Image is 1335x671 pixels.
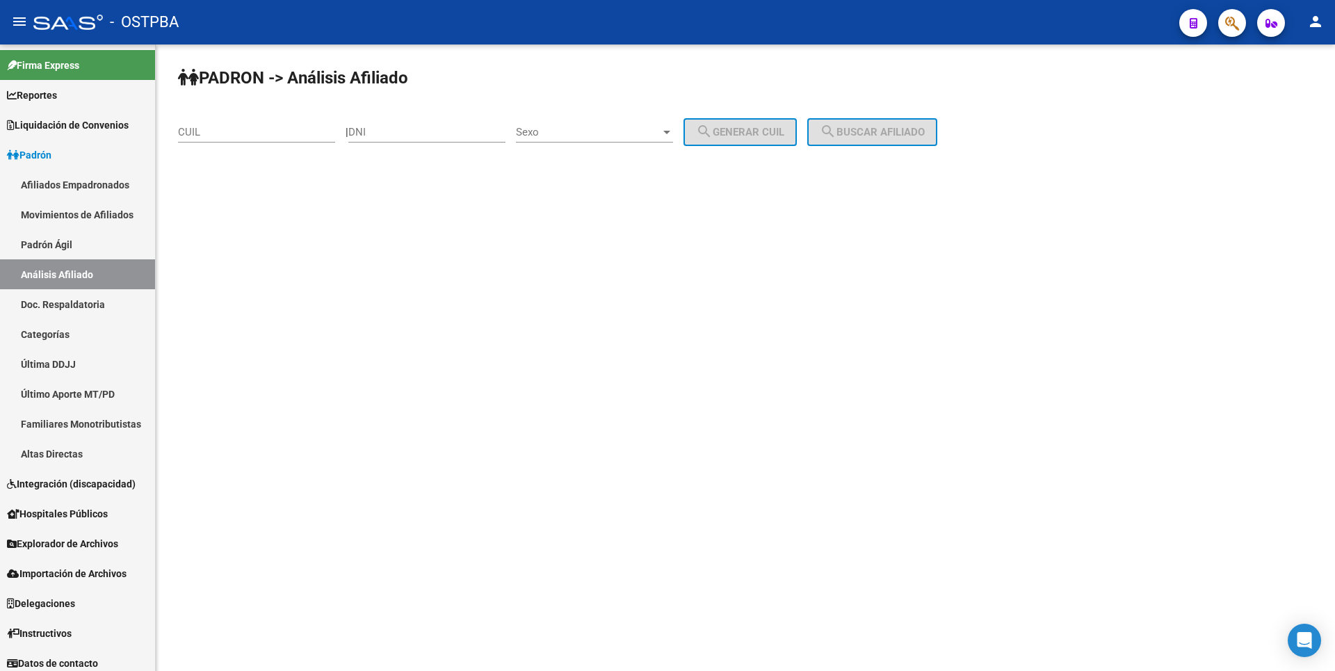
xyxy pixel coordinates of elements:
span: - OSTPBA [110,7,179,38]
span: Sexo [516,126,661,138]
span: Delegaciones [7,596,75,611]
span: Hospitales Públicos [7,506,108,522]
div: | [346,126,807,138]
span: Instructivos [7,626,72,641]
button: Buscar afiliado [807,118,937,146]
span: Importación de Archivos [7,566,127,581]
span: Integración (discapacidad) [7,476,136,492]
div: Open Intercom Messenger [1288,624,1321,657]
mat-icon: search [820,123,836,140]
span: Padrón [7,147,51,163]
span: Liquidación de Convenios [7,118,129,133]
span: Buscar afiliado [820,126,925,138]
strong: PADRON -> Análisis Afiliado [178,68,408,88]
span: Datos de contacto [7,656,98,671]
span: Explorador de Archivos [7,536,118,551]
span: Firma Express [7,58,79,73]
mat-icon: menu [11,13,28,30]
span: Generar CUIL [696,126,784,138]
mat-icon: search [696,123,713,140]
mat-icon: person [1307,13,1324,30]
button: Generar CUIL [683,118,797,146]
span: Reportes [7,88,57,103]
